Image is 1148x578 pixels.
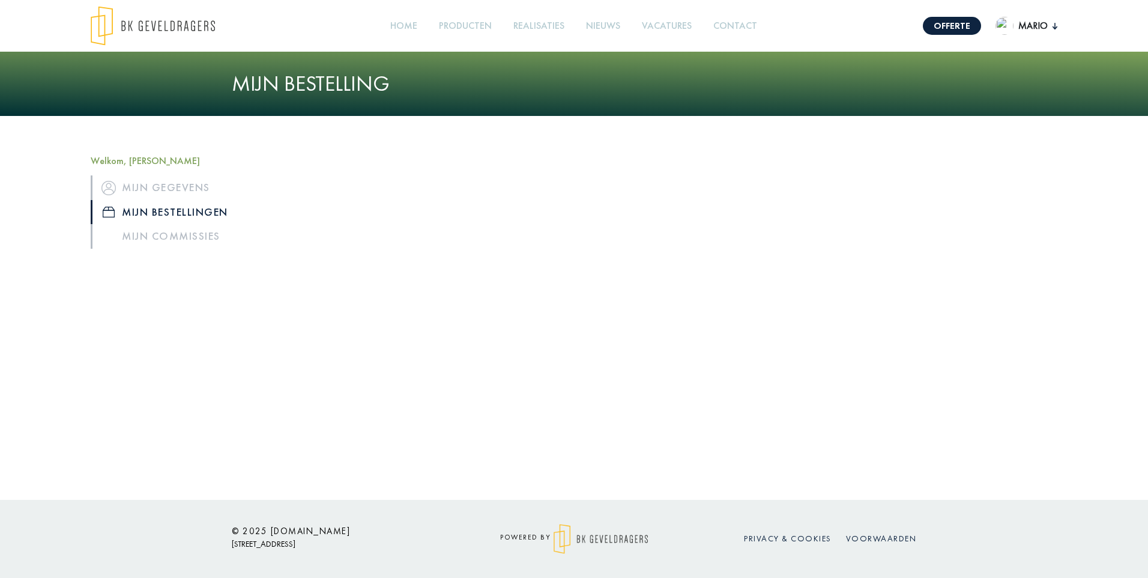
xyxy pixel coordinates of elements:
[554,524,648,554] img: logo
[232,537,448,552] p: [STREET_ADDRESS]
[232,526,448,537] h6: © 2025 [DOMAIN_NAME]
[466,524,682,554] div: powered by
[509,13,569,40] a: Realisaties
[91,155,319,166] h5: Welkom, [PERSON_NAME]
[995,17,1014,35] img: undefined
[744,533,832,544] a: Privacy & cookies
[581,13,625,40] a: Nieuws
[708,13,762,40] a: Contact
[101,181,116,195] img: icon
[1014,19,1053,33] span: Mario
[91,224,319,248] a: Mijn commissies
[434,13,497,40] a: Producten
[103,207,115,218] img: icon
[232,71,916,97] h1: Mijn bestelling
[91,175,319,199] a: iconMijn gegevens
[995,17,1057,35] button: Mario
[923,17,981,35] a: Offerte
[385,13,422,40] a: Home
[637,13,696,40] a: Vacatures
[91,200,319,224] a: iconMijn bestellingen
[846,533,917,544] a: Voorwaarden
[91,6,215,46] img: logo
